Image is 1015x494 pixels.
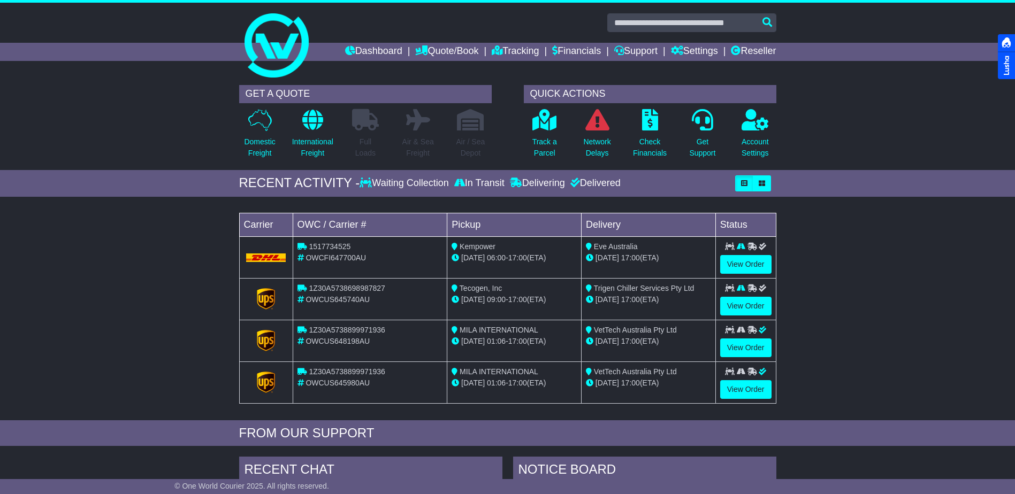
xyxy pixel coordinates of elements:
[174,482,329,490] span: © One World Courier 2025. All rights reserved.
[402,136,434,159] p: Air & Sea Freight
[596,379,619,387] span: [DATE]
[360,177,451,189] div: Waiting Collection
[507,177,568,189] div: Delivering
[292,136,333,159] p: International Freight
[452,377,577,389] div: - (ETA)
[720,297,772,315] a: View Order
[614,43,658,61] a: Support
[460,367,538,376] span: MILA INTERNATIONAL
[415,43,478,61] a: Quote/Book
[487,253,506,262] span: 06:00
[461,253,485,262] span: [DATE]
[731,43,776,61] a: Reseller
[492,43,539,61] a: Tracking
[596,337,619,345] span: [DATE]
[632,109,667,165] a: CheckFinancials
[309,242,350,251] span: 1517734525
[460,284,502,292] span: Tecogen, Inc
[460,326,538,334] span: MILA INTERNATIONAL
[720,380,772,399] a: View Order
[292,109,334,165] a: InternationalFreight
[257,330,275,351] img: GetCarrierServiceLogo
[689,136,715,159] p: Get Support
[741,109,769,165] a: AccountSettings
[621,337,640,345] span: 17:00
[596,253,619,262] span: [DATE]
[720,255,772,274] a: View Order
[460,242,495,251] span: Kempower
[513,457,776,485] div: NOTICE BOARD
[596,295,619,304] span: [DATE]
[246,253,286,262] img: DHL.png
[532,136,557,159] p: Track a Parcel
[586,336,711,347] div: (ETA)
[239,213,293,236] td: Carrier
[257,288,275,310] img: GetCarrierServiceLogo
[720,338,772,357] a: View Order
[239,426,776,441] div: FROM OUR SUPPORT
[594,326,677,334] span: VetTech Australia Pty Ltd
[352,136,379,159] p: Full Loads
[586,377,711,389] div: (ETA)
[586,252,711,264] div: (ETA)
[306,295,370,304] span: OWCUS645740AU
[583,109,611,165] a: NetworkDelays
[487,379,506,387] span: 01:06
[306,379,370,387] span: OWCUS645980AU
[239,85,492,103] div: GET A QUOTE
[306,337,370,345] span: OWCUS648198AU
[532,109,558,165] a: Track aParcel
[508,295,527,304] span: 17:00
[309,284,385,292] span: 1Z30A5738698987827
[452,252,577,264] div: - (ETA)
[621,379,640,387] span: 17:00
[524,85,776,103] div: QUICK ACTIONS
[452,294,577,305] div: - (ETA)
[487,295,506,304] span: 09:00
[586,294,711,305] div: (ETA)
[633,136,667,159] p: Check Financials
[689,109,716,165] a: GetSupport
[447,213,582,236] td: Pickup
[621,253,640,262] span: 17:00
[461,337,485,345] span: [DATE]
[456,136,485,159] p: Air / Sea Depot
[243,109,276,165] a: DomesticFreight
[293,213,447,236] td: OWC / Carrier #
[508,379,527,387] span: 17:00
[452,177,507,189] div: In Transit
[552,43,601,61] a: Financials
[244,136,275,159] p: Domestic Freight
[671,43,718,61] a: Settings
[309,326,385,334] span: 1Z30A5738899971936
[581,213,715,236] td: Delivery
[508,253,527,262] span: 17:00
[742,136,769,159] p: Account Settings
[568,177,621,189] div: Delivered
[583,136,610,159] p: Network Delays
[594,242,638,251] span: Eve Australia
[345,43,402,61] a: Dashboard
[239,175,360,191] div: RECENT ACTIVITY -
[594,284,695,292] span: Trigen Chiller Services Pty Ltd
[715,213,776,236] td: Status
[594,367,677,376] span: VetTech Australia Pty Ltd
[309,367,385,376] span: 1Z30A5738899971936
[306,253,366,262] span: OWCFI647700AU
[461,295,485,304] span: [DATE]
[621,295,640,304] span: 17:00
[508,337,527,345] span: 17:00
[452,336,577,347] div: - (ETA)
[257,372,275,393] img: GetCarrierServiceLogo
[239,457,502,485] div: RECENT CHAT
[487,337,506,345] span: 01:06
[461,379,485,387] span: [DATE]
